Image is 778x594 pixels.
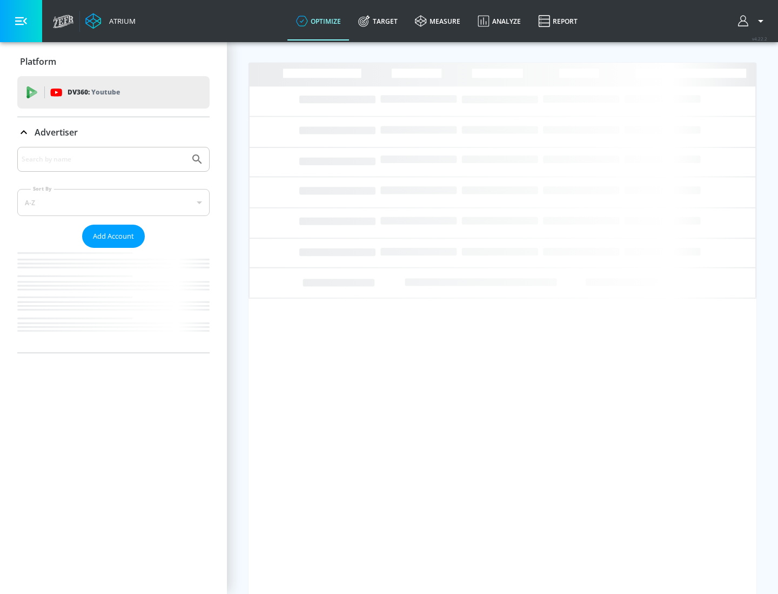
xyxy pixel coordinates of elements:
a: measure [406,2,469,40]
div: A-Z [17,189,210,216]
input: Search by name [22,152,185,166]
div: Atrium [105,16,136,26]
span: v 4.22.2 [752,36,767,42]
a: Analyze [469,2,529,40]
label: Sort By [31,185,54,192]
p: DV360: [68,86,120,98]
div: Advertiser [17,147,210,353]
p: Youtube [91,86,120,98]
p: Platform [20,56,56,67]
a: Atrium [85,13,136,29]
div: Advertiser [17,117,210,147]
p: Advertiser [35,126,78,138]
button: Add Account [82,225,145,248]
div: DV360: Youtube [17,76,210,109]
a: Report [529,2,586,40]
div: Platform [17,46,210,77]
a: optimize [287,2,350,40]
nav: list of Advertiser [17,248,210,353]
a: Target [350,2,406,40]
span: Add Account [93,230,134,242]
